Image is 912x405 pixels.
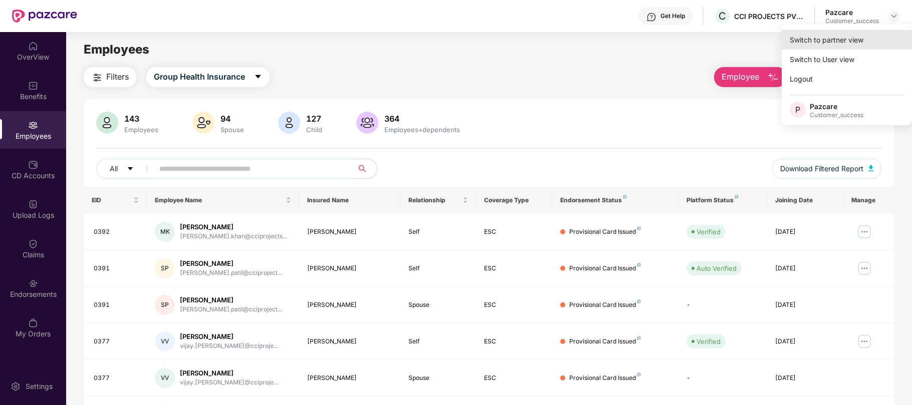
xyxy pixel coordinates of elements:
[408,337,469,346] div: Self
[28,160,38,170] img: svg+xml;base64,PHN2ZyBpZD0iQ0RfQWNjb3VudHMiIGRhdGEtbmFtZT0iQ0QgQWNjb3VudHMiIHhtbG5zPSJodHRwOi8vd3...
[180,332,278,341] div: [PERSON_NAME]
[660,12,685,20] div: Get Help
[687,196,759,204] div: Platform Status
[180,305,282,314] div: [PERSON_NAME].patil@cciproject...
[356,112,378,134] img: svg+xml;base64,PHN2ZyB4bWxucz0iaHR0cDovL3d3dy53My5vcmcvMjAwMC9zdmciIHhtbG5zOnhsaW5rPSJodHRwOi8vd3...
[307,337,392,346] div: [PERSON_NAME]
[94,264,139,273] div: 0391
[28,318,38,328] img: svg+xml;base64,PHN2ZyBpZD0iTXlfT3JkZXJzIiBkYXRhLW5hbWU9Ik15IE9yZGVycyIgeG1sbnM9Imh0dHA6Ly93d3cudz...
[484,264,544,273] div: ESC
[180,378,278,387] div: vijay.[PERSON_NAME]@cciproje...
[484,373,544,383] div: ESC
[180,259,282,268] div: [PERSON_NAME]
[782,30,912,50] div: Switch to partner view
[775,373,835,383] div: [DATE]
[782,50,912,69] div: Switch to User view
[304,126,324,134] div: Child
[94,337,139,346] div: 0377
[307,373,392,383] div: [PERSON_NAME]
[110,163,118,174] span: All
[155,368,175,388] div: VV
[795,104,800,116] span: P
[28,239,38,249] img: svg+xml;base64,PHN2ZyBpZD0iQ2xhaW0iIHhtbG5zPSJodHRwOi8vd3d3LnczLm9yZy8yMDAwL3N2ZyIgd2lkdGg9IjIwIi...
[180,341,278,351] div: vijay.[PERSON_NAME]@cciproje...
[127,165,134,173] span: caret-down
[180,222,287,232] div: [PERSON_NAME]
[122,126,160,134] div: Employees
[92,196,131,204] span: EID
[646,12,656,22] img: svg+xml;base64,PHN2ZyBpZD0iSGVscC0zMngzMiIgeG1sbnM9Imh0dHA6Ly93d3cudzMub3JnLzIwMDAvc3ZnIiB3aWR0aD...
[843,187,894,214] th: Manage
[734,12,804,21] div: CCI PROJECTS PVT LTD
[810,111,863,119] div: Customer_success
[180,268,282,278] div: [PERSON_NAME].patil@cciproject...
[856,260,872,276] img: manageButton
[307,264,392,273] div: [PERSON_NAME]
[91,72,103,84] img: svg+xml;base64,PHN2ZyB4bWxucz0iaHR0cDovL3d3dy53My5vcmcvMjAwMC9zdmciIHdpZHRoPSIyNCIgaGVpZ2h0PSIyNC...
[147,187,299,214] th: Employee Name
[180,295,282,305] div: [PERSON_NAME]
[637,226,641,230] img: svg+xml;base64,PHN2ZyB4bWxucz0iaHR0cDovL3d3dy53My5vcmcvMjAwMC9zdmciIHdpZHRoPSI4IiBoZWlnaHQ9IjgiIH...
[94,373,139,383] div: 0377
[122,114,160,124] div: 143
[304,114,324,124] div: 127
[560,196,671,204] div: Endorsement Status
[192,112,214,134] img: svg+xml;base64,PHN2ZyB4bWxucz0iaHR0cDovL3d3dy53My5vcmcvMjAwMC9zdmciIHhtbG5zOnhsaW5rPSJodHRwOi8vd3...
[714,67,787,87] button: Employee
[352,165,372,173] span: search
[84,187,147,214] th: EID
[254,73,262,82] span: caret-down
[307,227,392,237] div: [PERSON_NAME]
[218,126,246,134] div: Spouse
[154,71,245,83] span: Group Health Insurance
[382,126,462,134] div: Employees+dependents
[94,227,139,237] div: 0392
[825,17,879,25] div: Customer_success
[307,300,392,310] div: [PERSON_NAME]
[484,337,544,346] div: ESC
[28,199,38,209] img: svg+xml;base64,PHN2ZyBpZD0iVXBsb2FkX0xvZ3MiIGRhdGEtbmFtZT0iVXBsb2FkIExvZ3MiIHhtbG5zPSJodHRwOi8vd3...
[352,159,377,179] button: search
[569,373,641,383] div: Provisional Card Issued
[775,337,835,346] div: [DATE]
[825,8,879,17] div: Pazcare
[278,112,300,134] img: svg+xml;base64,PHN2ZyB4bWxucz0iaHR0cDovL3d3dy53My5vcmcvMjAwMC9zdmciIHhtbG5zOnhsaW5rPSJodHRwOi8vd3...
[155,258,175,278] div: SP
[96,159,157,179] button: Allcaret-down
[719,10,726,22] span: C
[382,114,462,124] div: 364
[775,300,835,310] div: [DATE]
[155,295,175,315] div: SP
[637,372,641,376] img: svg+xml;base64,PHN2ZyB4bWxucz0iaHR0cDovL3d3dy53My5vcmcvMjAwMC9zdmciIHdpZHRoPSI4IiBoZWlnaHQ9IjgiIH...
[569,227,641,237] div: Provisional Card Issued
[780,163,863,174] span: Download Filtered Report
[28,81,38,91] img: svg+xml;base64,PHN2ZyBpZD0iQmVuZWZpdHMiIHhtbG5zPSJodHRwOi8vd3d3LnczLm9yZy8yMDAwL3N2ZyIgd2lkdGg9Ij...
[155,222,175,242] div: MK
[299,187,400,214] th: Insured Name
[84,67,136,87] button: Filters
[697,336,721,346] div: Verified
[96,112,118,134] img: svg+xml;base64,PHN2ZyB4bWxucz0iaHR0cDovL3d3dy53My5vcmcvMjAwMC9zdmciIHhtbG5zOnhsaW5rPSJodHRwOi8vd3...
[868,165,873,171] img: svg+xml;base64,PHN2ZyB4bWxucz0iaHR0cDovL3d3dy53My5vcmcvMjAwMC9zdmciIHhtbG5zOnhsaW5rPSJodHRwOi8vd3...
[155,196,283,204] span: Employee Name
[856,224,872,240] img: manageButton
[569,300,641,310] div: Provisional Card Issued
[810,102,863,111] div: Pazcare
[569,337,641,346] div: Provisional Card Issued
[12,10,77,23] img: New Pazcare Logo
[637,336,641,340] img: svg+xml;base64,PHN2ZyB4bWxucz0iaHR0cDovL3d3dy53My5vcmcvMjAwMC9zdmciIHdpZHRoPSI4IiBoZWlnaHQ9IjgiIH...
[678,287,767,323] td: -
[484,300,544,310] div: ESC
[11,381,21,391] img: svg+xml;base64,PHN2ZyBpZD0iU2V0dGluZy0yMHgyMCIgeG1sbnM9Imh0dHA6Ly93d3cudzMub3JnLzIwMDAvc3ZnIiB3aW...
[623,195,627,199] img: svg+xml;base64,PHN2ZyB4bWxucz0iaHR0cDovL3d3dy53My5vcmcvMjAwMC9zdmciIHdpZHRoPSI4IiBoZWlnaHQ9IjgiIH...
[782,69,912,89] div: Logout
[408,264,469,273] div: Self
[678,360,767,396] td: -
[767,187,843,214] th: Joining Date
[28,120,38,130] img: svg+xml;base64,PHN2ZyBpZD0iRW1wbG95ZWVzIiB4bWxucz0iaHR0cDovL3d3dy53My5vcmcvMjAwMC9zdmciIHdpZHRoPS...
[637,263,641,267] img: svg+xml;base64,PHN2ZyB4bWxucz0iaHR0cDovL3d3dy53My5vcmcvMjAwMC9zdmciIHdpZHRoPSI4IiBoZWlnaHQ9IjgiIH...
[28,41,38,51] img: svg+xml;base64,PHN2ZyBpZD0iSG9tZSIgeG1sbnM9Imh0dHA6Ly93d3cudzMub3JnLzIwMDAvc3ZnIiB3aWR0aD0iMjAiIG...
[23,381,56,391] div: Settings
[637,299,641,303] img: svg+xml;base64,PHN2ZyB4bWxucz0iaHR0cDovL3d3dy53My5vcmcvMjAwMC9zdmciIHdpZHRoPSI4IiBoZWlnaHQ9IjgiIH...
[856,333,872,349] img: manageButton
